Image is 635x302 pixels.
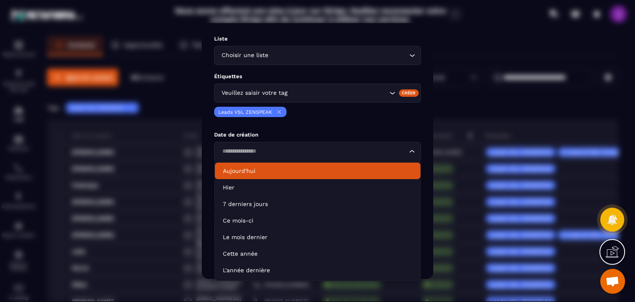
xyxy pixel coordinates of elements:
[220,89,289,98] span: Veuillez saisir votre tag
[214,46,421,65] div: Search for option
[218,109,272,115] p: Leads VSL ZENSPEAK
[214,142,421,161] div: Search for option
[223,216,412,225] p: Ce mois-ci
[223,183,412,192] p: Hier
[214,132,421,138] p: Date de création
[270,51,407,60] input: Search for option
[223,233,412,241] p: Le mois dernier
[223,167,412,175] p: Aujourd'hui
[223,200,412,208] p: 7 derniers jours
[399,89,419,97] div: Créer
[220,147,407,156] input: Search for option
[223,266,412,274] p: L'année dernière
[223,249,412,258] p: Cette année
[289,89,387,98] input: Search for option
[214,36,421,42] p: Liste
[600,269,625,294] div: Ouvrir le chat
[214,73,421,79] p: Étiquettes
[214,84,421,103] div: Search for option
[220,51,270,60] span: Choisir une liste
